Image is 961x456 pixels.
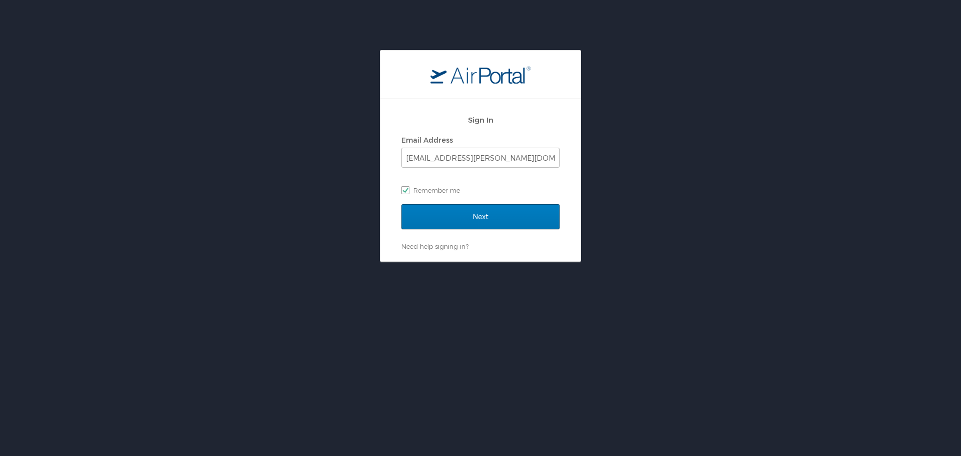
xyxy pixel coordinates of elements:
input: Next [401,204,560,229]
label: Email Address [401,136,453,144]
img: logo [430,66,531,84]
label: Remember me [401,183,560,198]
h2: Sign In [401,114,560,126]
a: Need help signing in? [401,242,468,250]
